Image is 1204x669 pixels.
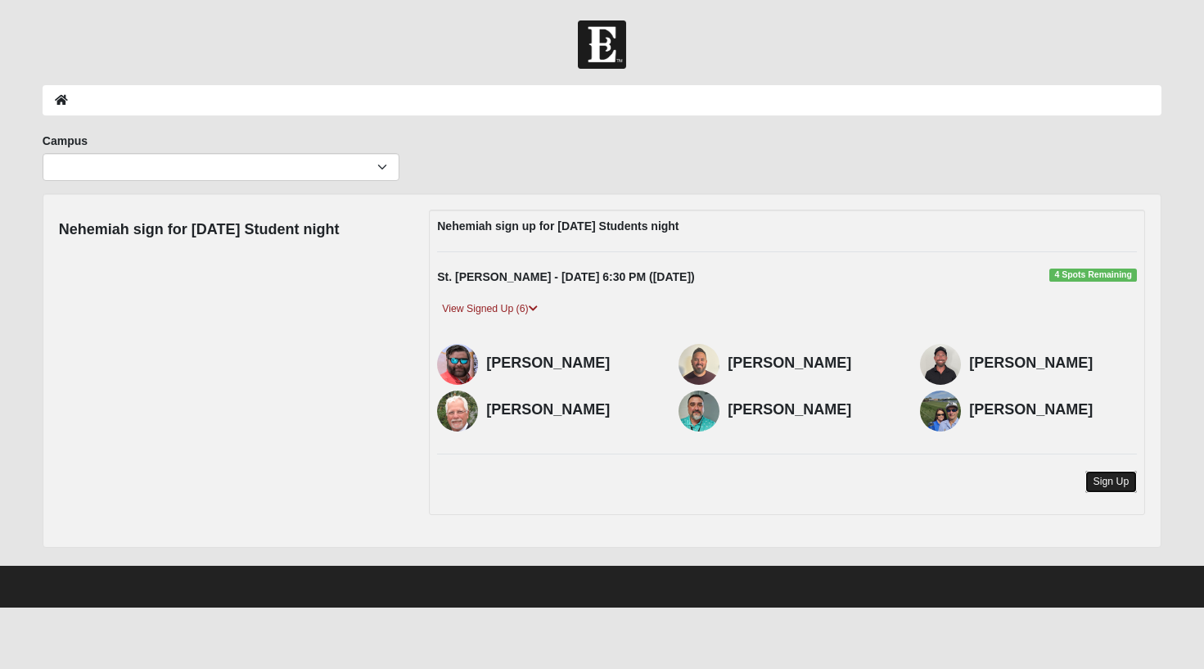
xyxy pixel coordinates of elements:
[920,391,961,432] img: Karen Paulk
[679,344,719,385] img: Ryan Bennett
[43,133,88,149] label: Campus
[728,401,895,419] h4: [PERSON_NAME]
[1085,471,1138,493] a: Sign Up
[59,221,340,239] h4: Nehemiah sign for [DATE] Student night
[578,20,626,69] img: Church of Eleven22 Logo
[969,355,1137,373] h4: [PERSON_NAME]
[437,219,679,233] strong: Nehemiah sign up for [DATE] Students night
[437,391,478,432] img: Randy Brienen
[437,301,542,318] a: View Signed Up (6)
[679,391,719,432] img: Ali Khakpour
[486,401,654,419] h4: [PERSON_NAME]
[486,355,654,373] h4: [PERSON_NAME]
[437,344,478,385] img: Jason Archer
[969,401,1137,419] h4: [PERSON_NAME]
[728,355,895,373] h4: [PERSON_NAME]
[437,270,694,283] strong: St. [PERSON_NAME] - [DATE] 6:30 PM ([DATE])
[1049,269,1137,282] span: 4 Spots Remaining
[920,344,961,385] img: Robert Peters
